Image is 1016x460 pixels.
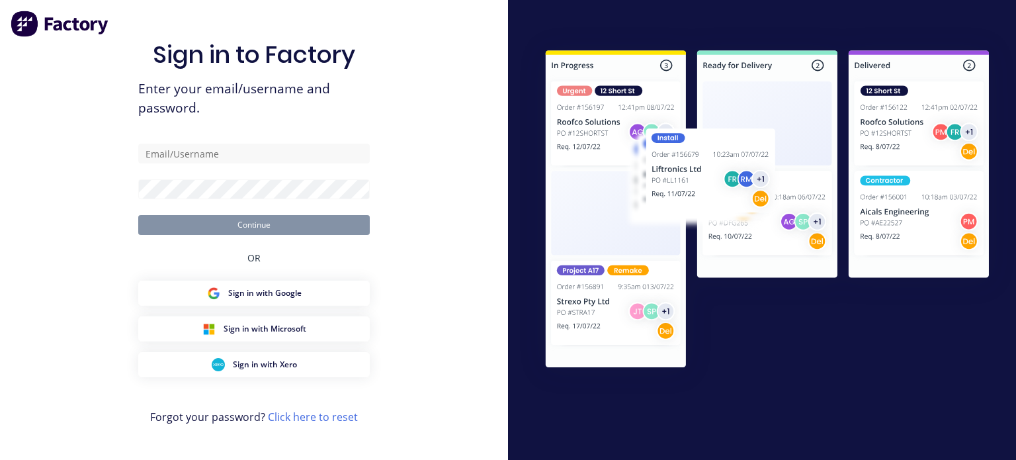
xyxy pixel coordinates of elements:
img: Google Sign in [207,287,220,300]
a: Click here to reset [268,410,358,424]
img: Xero Sign in [212,358,225,371]
button: Xero Sign inSign in with Xero [138,352,370,377]
img: Factory [11,11,110,37]
span: Sign in with Google [228,287,302,299]
button: Continue [138,215,370,235]
button: Google Sign inSign in with Google [138,281,370,306]
h1: Sign in to Factory [153,40,355,69]
img: Microsoft Sign in [202,322,216,336]
span: Sign in with Microsoft [224,323,306,335]
div: OR [247,235,261,281]
input: Email/Username [138,144,370,163]
img: Sign in [519,26,1016,397]
span: Sign in with Xero [233,359,297,371]
span: Forgot your password? [150,409,358,425]
span: Enter your email/username and password. [138,79,370,118]
button: Microsoft Sign inSign in with Microsoft [138,316,370,342]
